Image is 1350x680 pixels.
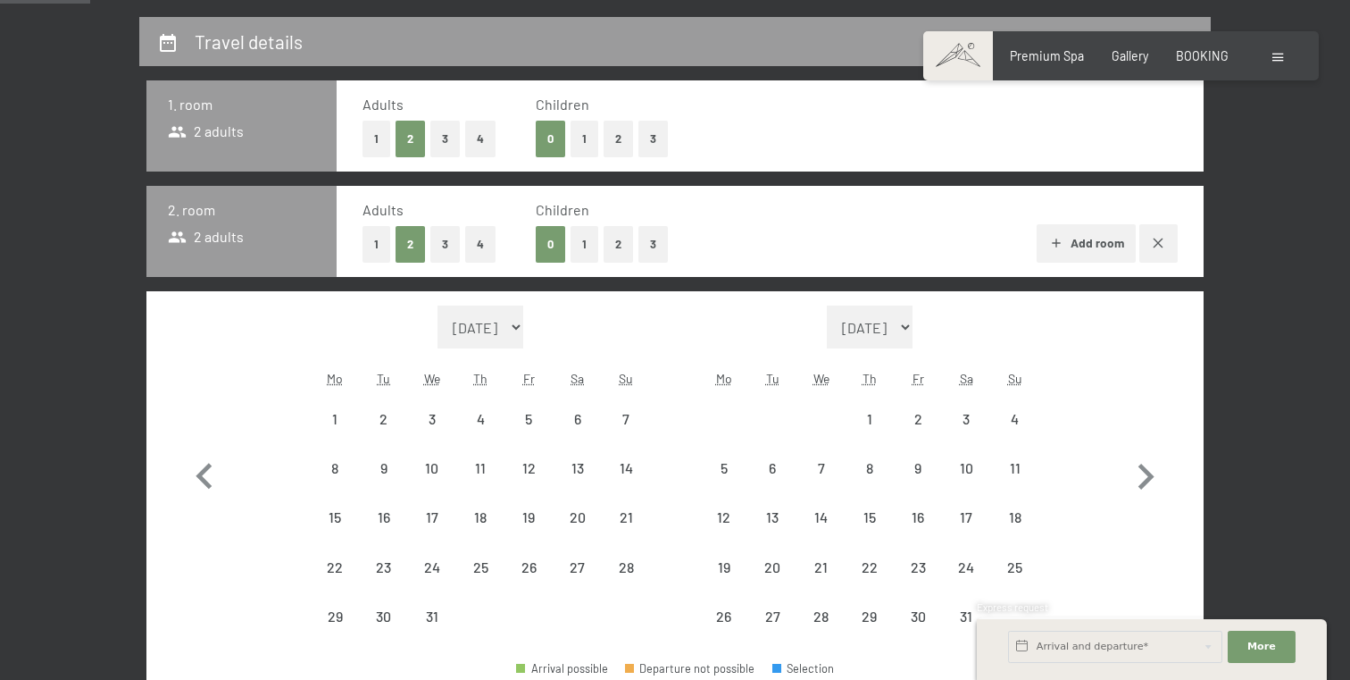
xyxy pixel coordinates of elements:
div: 3 [410,412,454,457]
div: Fri Jan 02 2026 [894,395,942,443]
span: Adults [362,201,404,218]
div: Arrival not possible [942,542,990,591]
div: Fri Dec 19 2025 [504,493,553,541]
div: Arrival not possible [700,592,748,641]
div: 27 [555,560,600,605]
div: Mon Dec 15 2025 [311,493,359,541]
div: Sun Jan 04 2026 [991,395,1039,443]
abbr: Friday [912,371,924,386]
div: Arrival not possible [846,395,894,443]
div: Arrival not possible [311,493,359,541]
div: Arrival not possible [311,542,359,591]
div: Wed Dec 03 2025 [408,395,456,443]
div: Mon Jan 26 2026 [700,592,748,641]
div: Thu Jan 22 2026 [846,542,894,591]
div: Arrival not possible [748,592,796,641]
div: 4 [458,412,503,457]
div: Sat Jan 17 2026 [942,493,990,541]
div: Arrival not possible [942,592,990,641]
div: Tue Jan 20 2026 [748,542,796,591]
div: 29 [312,609,357,654]
div: 6 [555,412,600,457]
div: Mon Jan 12 2026 [700,493,748,541]
div: Tue Dec 02 2025 [359,395,407,443]
span: Premium Spa [1010,48,1084,63]
div: Arrival not possible [846,444,894,492]
div: Arrival not possible [846,542,894,591]
div: Arrival not possible [504,542,553,591]
div: Arrival not possible [504,493,553,541]
div: Wed Dec 31 2025 [408,592,456,641]
h3: 2. room [168,200,315,220]
div: Arrival not possible [359,395,407,443]
div: Fri Jan 23 2026 [894,542,942,591]
button: 1 [362,226,390,263]
div: 1 [847,412,892,457]
div: 27 [750,609,795,654]
div: Mon Jan 19 2026 [700,542,748,591]
div: 19 [702,560,746,605]
div: Sun Jan 25 2026 [991,542,1039,591]
div: Thu Jan 29 2026 [846,592,894,641]
div: 17 [944,510,988,555]
button: 2 [396,226,425,263]
div: Wed Dec 17 2025 [408,493,456,541]
div: Sat Jan 03 2026 [942,395,990,443]
div: Arrival not possible [700,444,748,492]
div: Sat Dec 13 2025 [554,444,602,492]
div: 10 [944,461,988,506]
span: 2 adults [168,122,244,141]
div: Sun Dec 21 2025 [602,493,650,541]
div: 30 [361,609,405,654]
div: Arrival not possible [602,493,650,541]
div: Arrival not possible [894,493,942,541]
div: Arrival not possible [942,444,990,492]
div: Mon Jan 05 2026 [700,444,748,492]
div: Arrival not possible [504,395,553,443]
div: Sat Dec 20 2025 [554,493,602,541]
div: Arrival not possible [700,542,748,591]
div: Arrival not possible [359,592,407,641]
div: 14 [798,510,843,555]
div: 25 [993,560,1037,605]
div: 19 [506,510,551,555]
div: 26 [506,560,551,605]
abbr: Wednesday [813,371,829,386]
div: Arrival not possible [748,493,796,541]
div: 14 [604,461,648,506]
div: 16 [896,510,940,555]
div: Sun Dec 14 2025 [602,444,650,492]
div: Sat Dec 06 2025 [554,395,602,443]
div: 5 [506,412,551,457]
button: 1 [571,226,598,263]
div: Arrival not possible [408,493,456,541]
div: 28 [604,560,648,605]
div: Arrival not possible [504,444,553,492]
button: Previous month [179,306,230,642]
div: 25 [458,560,503,605]
div: Arrival not possible [748,444,796,492]
div: Fri Dec 12 2025 [504,444,553,492]
button: 2 [604,226,633,263]
div: Thu Jan 15 2026 [846,493,894,541]
div: 2 [896,412,940,457]
button: 3 [638,121,668,157]
div: 12 [506,461,551,506]
div: 18 [458,510,503,555]
div: Mon Dec 22 2025 [311,542,359,591]
div: Arrival not possible [894,592,942,641]
div: Thu Dec 25 2025 [456,542,504,591]
span: Express request [977,601,1048,613]
span: Adults [362,96,404,113]
div: 8 [312,461,357,506]
div: Arrival not possible [700,493,748,541]
div: Sat Jan 31 2026 [942,592,990,641]
div: 11 [993,461,1037,506]
div: Fri Jan 30 2026 [894,592,942,641]
abbr: Saturday [960,371,973,386]
div: 11 [458,461,503,506]
div: 9 [361,461,405,506]
div: Tue Dec 23 2025 [359,542,407,591]
div: Arrival not possible [602,542,650,591]
div: Arrival not possible [554,493,602,541]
